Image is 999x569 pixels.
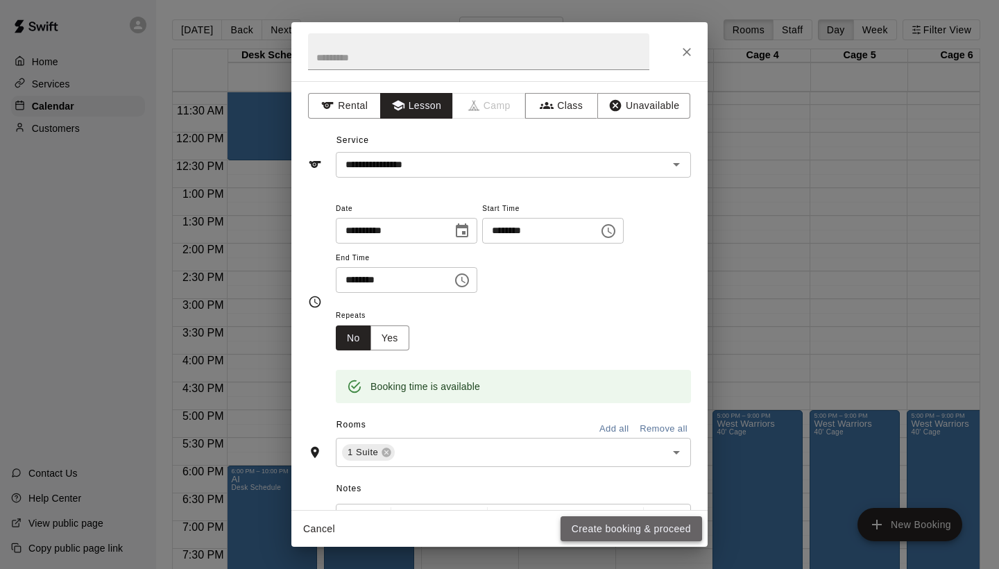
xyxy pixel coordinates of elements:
[448,266,476,294] button: Choose time, selected time is 2:30 PM
[342,444,395,461] div: 1 Suite
[482,200,624,219] span: Start Time
[540,507,564,532] button: Format Underline
[448,217,476,245] button: Choose date, selected date is Aug 19, 2025
[336,325,409,351] div: outlined button group
[336,307,420,325] span: Repeats
[380,93,453,119] button: Lesson
[336,478,691,500] span: Notes
[342,445,384,459] span: 1 Suite
[565,507,589,532] button: Format Strikethrough
[308,295,322,309] svg: Timing
[615,507,639,532] button: Insert Link
[490,507,514,532] button: Format Bold
[308,445,322,459] svg: Rooms
[525,93,598,119] button: Class
[592,418,636,440] button: Add all
[297,516,341,542] button: Cancel
[336,249,477,268] span: End Time
[561,516,702,542] button: Create booking & proceed
[674,40,699,65] button: Close
[647,507,670,532] button: Left Align
[515,507,539,532] button: Format Italics
[597,93,690,119] button: Unavailable
[667,155,686,174] button: Open
[453,93,526,119] span: Camps can only be created in the Services page
[364,507,388,532] button: Redo
[667,443,686,462] button: Open
[370,374,480,399] div: Booking time is available
[339,507,363,532] button: Undo
[308,93,381,119] button: Rental
[636,418,691,440] button: Remove all
[336,200,477,219] span: Date
[370,325,409,351] button: Yes
[336,325,371,351] button: No
[336,135,369,145] span: Service
[590,507,614,532] button: Insert Code
[336,420,366,430] span: Rooms
[595,217,622,245] button: Choose time, selected time is 2:00 PM
[394,507,484,532] button: Formatting Options
[308,158,322,171] svg: Service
